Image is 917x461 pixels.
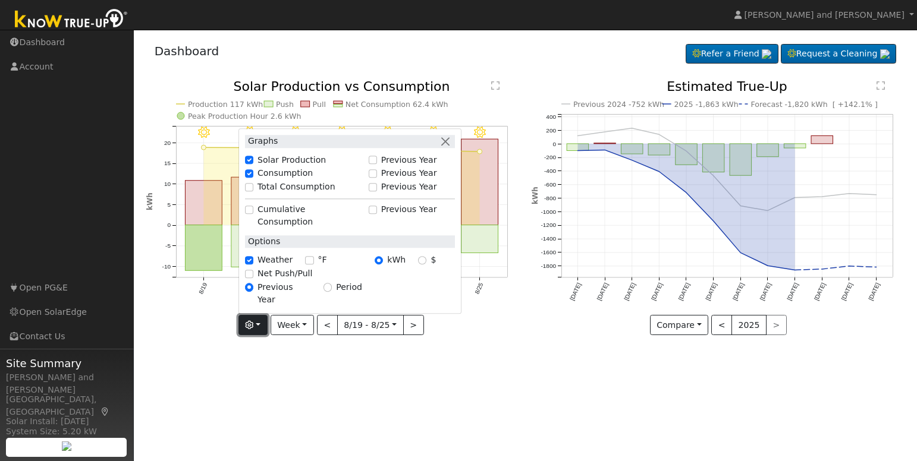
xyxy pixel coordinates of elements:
[305,256,313,264] input: °F
[477,149,482,154] circle: onclick=""
[868,282,881,301] text: [DATE]
[146,193,154,211] text: kWh
[188,112,302,121] text: Peak Production Hour 2.6 kWh
[531,187,539,205] text: kWh
[552,141,556,147] text: 0
[793,195,797,200] circle: onclick=""
[62,441,71,451] img: retrieve
[811,136,833,144] rect: onclick=""
[757,144,779,157] rect: onclick=""
[245,183,253,191] input: Total Consumption
[730,144,752,175] rect: onclick=""
[575,134,580,138] circle: onclick=""
[567,144,589,151] rect: onclick=""
[403,315,424,335] button: >
[686,44,778,64] a: Refer a Friend
[711,219,716,223] circle: onclick=""
[473,282,484,295] text: 8/25
[461,225,498,253] rect: onclick=""
[336,281,362,293] label: Period
[765,209,770,213] circle: onclick=""
[847,191,852,196] circle: onclick=""
[276,100,294,109] text: Push
[197,282,208,295] text: 8/19
[573,100,664,109] text: Previous 2024 -752 kWh
[369,156,377,164] input: Previous Year
[657,169,662,174] circle: onclick=""
[162,263,171,270] text: -10
[245,169,253,178] input: Consumption
[164,160,171,167] text: 15
[759,282,772,301] text: [DATE]
[317,315,338,335] button: <
[677,282,691,301] text: [DATE]
[257,154,326,166] label: Solar Production
[231,225,268,267] rect: onclick=""
[745,10,905,20] span: [PERSON_NAME] and [PERSON_NAME]
[648,144,670,155] rect: onclick=""
[201,145,206,150] circle: onclick=""
[541,263,556,269] text: -1800
[684,191,689,195] circle: onclick=""
[491,81,500,90] text: 
[575,149,580,153] circle: onclick=""
[546,127,556,134] text: 200
[381,168,437,180] label: Previous Year
[621,144,643,154] rect: onclick=""
[369,183,377,191] input: Previous Year
[257,168,313,180] label: Consumption
[257,203,362,228] label: Cumulative Consumption
[245,135,278,148] label: Graphs
[703,144,725,172] rect: onclick=""
[786,282,800,301] text: [DATE]
[739,251,743,255] circle: onclick=""
[650,315,709,335] button: Compare
[381,181,437,194] label: Previous Year
[245,283,253,292] input: Previous Year
[877,81,885,90] text: 
[474,127,486,138] i: 8/25 - Clear
[650,282,664,301] text: [DATE]
[431,254,436,267] label: $
[369,206,377,214] input: Previous Year
[337,315,404,335] button: 8/19 - 8/25
[233,79,450,94] text: Solar Production vs Consumption
[541,236,556,242] text: -1400
[813,282,827,301] text: [DATE]
[185,225,222,271] rect: onclick=""
[257,281,311,306] label: Previous Year
[324,283,332,292] input: Period
[461,139,498,225] rect: onclick=""
[541,222,556,229] text: -1200
[544,195,556,201] text: -800
[544,154,556,161] text: -200
[257,267,312,280] label: Net Push/Pull
[596,282,610,301] text: [DATE]
[820,267,825,271] circle: onclick=""
[346,100,448,109] text: Net Consumption 62.4 kWh
[185,181,222,225] rect: onclick=""
[674,100,739,109] text: 2025 -1,863 kWh
[781,44,896,64] a: Request a Cleaning
[312,100,325,109] text: Pull
[6,393,127,418] div: [GEOGRAPHIC_DATA], [GEOGRAPHIC_DATA]
[630,126,635,131] circle: onclick=""
[9,7,134,33] img: Know True-Up
[705,282,718,301] text: [DATE]
[6,355,127,371] span: Site Summary
[257,181,335,194] label: Total Consumption
[657,132,662,137] circle: onclick=""
[820,194,825,199] circle: onclick=""
[245,235,280,248] label: Options
[793,268,797,273] circle: onclick=""
[569,282,582,301] text: [DATE]
[667,79,787,94] text: Estimated True-Up
[231,177,268,225] rect: onclick=""
[197,127,209,138] i: 8/19 - Clear
[245,256,253,264] input: Weather
[544,168,556,174] text: -400
[765,264,770,269] circle: onclick=""
[381,203,437,216] label: Previous Year
[541,209,556,215] text: -1000
[711,173,716,178] circle: onclick=""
